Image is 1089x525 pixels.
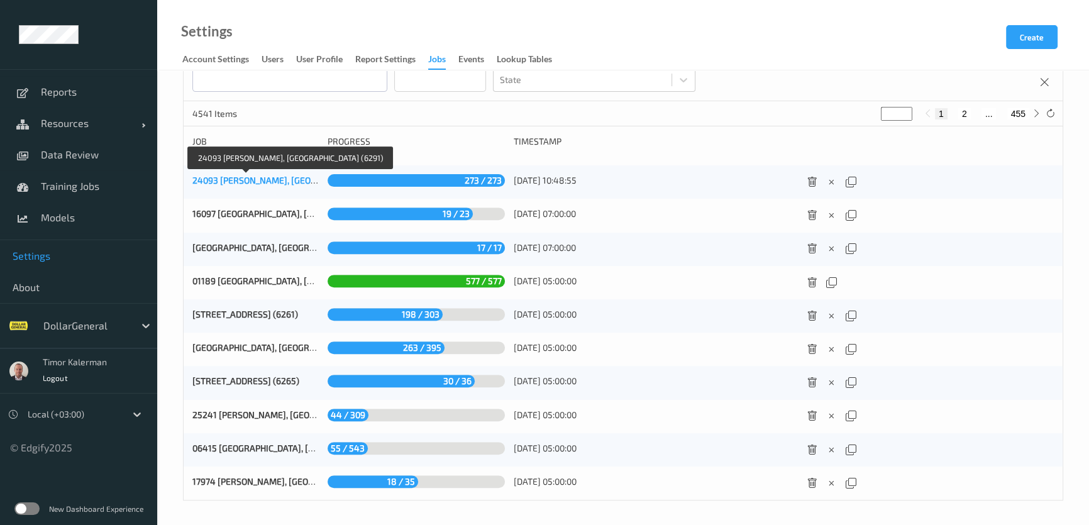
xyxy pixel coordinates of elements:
[181,25,233,38] a: Settings
[514,241,792,254] div: [DATE] 07:00:00
[439,205,473,222] span: 19 / 23
[462,172,505,189] span: 273 / 273
[958,108,971,119] button: 2
[474,239,505,256] span: 17 / 17
[384,473,418,490] span: 18 / 35
[328,406,368,423] span: 44 / 309
[514,275,792,287] div: [DATE] 05:00:00
[514,135,792,148] div: Timestamp
[296,53,343,69] div: User Profile
[458,51,497,69] a: events
[497,51,565,69] a: Lookup Tables
[355,51,428,69] a: Report Settings
[355,53,416,69] div: Report Settings
[262,51,296,69] a: users
[192,275,415,286] a: 01189 [GEOGRAPHIC_DATA], [GEOGRAPHIC_DATA] (6268)
[262,53,284,69] div: users
[428,53,446,70] div: Jobs
[192,175,401,185] a: 24093 [PERSON_NAME], [GEOGRAPHIC_DATA] (6291)
[182,51,262,69] a: Account Settings
[192,342,389,353] a: [GEOGRAPHIC_DATA], [GEOGRAPHIC_DATA] (6260)
[514,174,792,187] div: [DATE] 10:48:55
[192,409,401,420] a: 25241 [PERSON_NAME], [GEOGRAPHIC_DATA] (6266)
[400,339,445,356] span: 263 / 395
[399,306,443,323] span: 198 / 303
[440,372,475,389] span: 30 / 36
[514,375,792,387] div: [DATE] 05:00:00
[935,108,948,119] button: 1
[514,442,792,455] div: [DATE] 05:00:00
[328,135,505,148] div: Progress
[192,135,319,148] div: Job
[296,51,355,69] a: User Profile
[192,375,299,386] a: [STREET_ADDRESS] (6265)
[514,475,792,488] div: [DATE] 05:00:00
[328,439,368,456] span: 55 / 543
[1006,25,1058,49] button: Create
[514,207,792,220] div: [DATE] 07:00:00
[192,108,287,120] p: 4541 Items
[463,272,505,289] span: 577 / 577
[1007,108,1029,119] button: 455
[192,309,298,319] a: [STREET_ADDRESS] (6261)
[497,53,552,69] div: Lookup Tables
[192,208,414,219] a: 16097 [GEOGRAPHIC_DATA], [GEOGRAPHIC_DATA] (6290)
[514,409,792,421] div: [DATE] 05:00:00
[514,308,792,321] div: [DATE] 05:00:00
[192,476,399,487] a: 17974 [PERSON_NAME], [GEOGRAPHIC_DATA] (6263)
[428,51,458,70] a: Jobs
[458,53,484,69] div: events
[514,341,792,354] div: [DATE] 05:00:00
[182,53,249,69] div: Account Settings
[981,108,997,119] button: ...
[192,242,390,253] a: [GEOGRAPHIC_DATA], [GEOGRAPHIC_DATA] (6289)
[192,443,416,453] a: 06415 [GEOGRAPHIC_DATA], [GEOGRAPHIC_DATA] (6269)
